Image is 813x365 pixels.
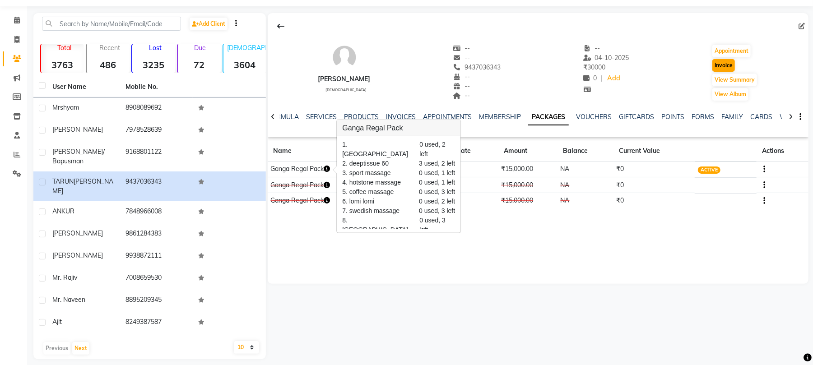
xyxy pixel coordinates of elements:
[120,290,193,312] td: 8895209345
[120,142,193,171] td: 9168801122
[42,17,181,31] input: Search by Name/Mobile/Email/Code
[52,318,62,326] span: Ajit
[757,141,808,162] th: Actions
[583,44,600,52] span: --
[60,103,79,111] span: shyam
[712,59,735,72] button: Invoice
[337,120,460,136] h3: Ganga Regal Pack
[583,74,597,82] span: 0
[342,159,389,168] span: 2. deeptissue 60
[227,44,266,52] p: [DEMOGRAPHIC_DATA]
[606,72,622,85] a: Add
[90,44,130,52] p: Recent
[583,63,587,71] span: ₹
[72,342,89,355] button: Next
[613,141,695,162] th: Current Value
[698,166,721,174] span: ACTIVE
[120,312,193,334] td: 8249387587
[712,74,757,86] button: View Summary
[453,82,470,90] span: --
[453,92,470,100] span: --
[120,77,193,97] th: Mobile No.
[52,296,85,304] span: Mr. Naveen
[419,197,455,206] span: 0 used, 2 left
[52,273,77,282] span: Mr. Rajiv
[342,168,390,178] span: 3. sport massage
[386,113,416,121] a: INVOICES
[712,45,751,57] button: Appointment
[498,141,557,162] th: Amount
[178,59,221,70] strong: 72
[344,113,379,121] a: PRODUCTS
[437,177,498,193] td: [DATE]
[613,177,695,193] td: ₹0
[342,178,401,187] span: 4. hotstone massage
[223,59,266,70] strong: 3604
[498,177,557,193] td: ₹15,000.00
[120,201,193,223] td: 7848966008
[268,113,299,121] a: FORMULA
[479,113,521,121] a: MEMBERSHIP
[619,113,654,121] a: GIFTCARDS
[698,182,731,189] span: CONSUMED
[52,177,113,195] span: [PERSON_NAME]
[453,63,501,71] span: 9437036343
[190,18,228,30] a: Add Client
[342,216,414,235] span: 8. [GEOGRAPHIC_DATA]
[712,88,748,101] button: View Album
[47,77,120,97] th: User Name
[692,113,714,121] a: FORMS
[419,168,455,178] span: 0 used, 1 left
[419,178,455,187] span: 0 used, 1 left
[780,113,805,121] a: WALLET
[419,140,455,159] span: 0 used, 2 left
[52,125,103,134] span: [PERSON_NAME]
[498,193,557,209] td: ₹15,000.00
[45,44,84,52] p: Total
[613,193,695,209] td: ₹0
[271,18,290,35] div: Back to Client
[528,109,569,125] a: PACKAGES
[331,44,358,71] img: avatar
[52,229,103,237] span: [PERSON_NAME]
[52,251,103,259] span: [PERSON_NAME]
[52,207,74,215] span: ANKUR
[583,63,605,71] span: 30000
[613,162,695,177] td: ₹0
[423,113,472,121] a: APPOINTMENTS
[437,193,498,209] td: [DATE]
[557,193,613,209] td: NA
[342,206,400,216] span: 7. swedish massage
[268,141,370,162] th: Name
[437,162,498,177] td: [DATE]
[750,113,772,121] a: CARDS
[557,162,613,177] td: NA
[120,120,193,142] td: 7978528639
[120,223,193,245] td: 9861284383
[342,140,414,159] span: 1. [GEOGRAPHIC_DATA]
[132,59,175,70] strong: 3235
[306,113,337,121] a: SERVICES
[498,162,557,177] td: ₹15,000.00
[342,187,394,197] span: 5. coffee massage
[325,88,367,92] span: [DEMOGRAPHIC_DATA]
[419,206,455,216] span: 0 used, 3 left
[52,148,105,165] span: [PERSON_NAME]/ Bapusman
[721,113,743,121] a: FAMILY
[41,59,84,70] strong: 3763
[600,74,602,83] span: |
[318,74,371,84] div: [PERSON_NAME]
[268,177,370,193] td: Ganga Regal Pack
[120,97,193,120] td: 8908089692
[52,103,60,111] span: Mr
[583,54,629,62] span: 04-10-2025
[576,113,612,121] a: VOUCHERS
[419,159,455,168] span: 3 used, 2 left
[557,141,613,162] th: Balance
[268,193,370,209] td: Ganga Regal Pack
[87,59,130,70] strong: 486
[136,44,175,52] p: Lost
[453,54,470,62] span: --
[268,162,370,177] td: Ganga Regal Pack
[453,73,470,81] span: --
